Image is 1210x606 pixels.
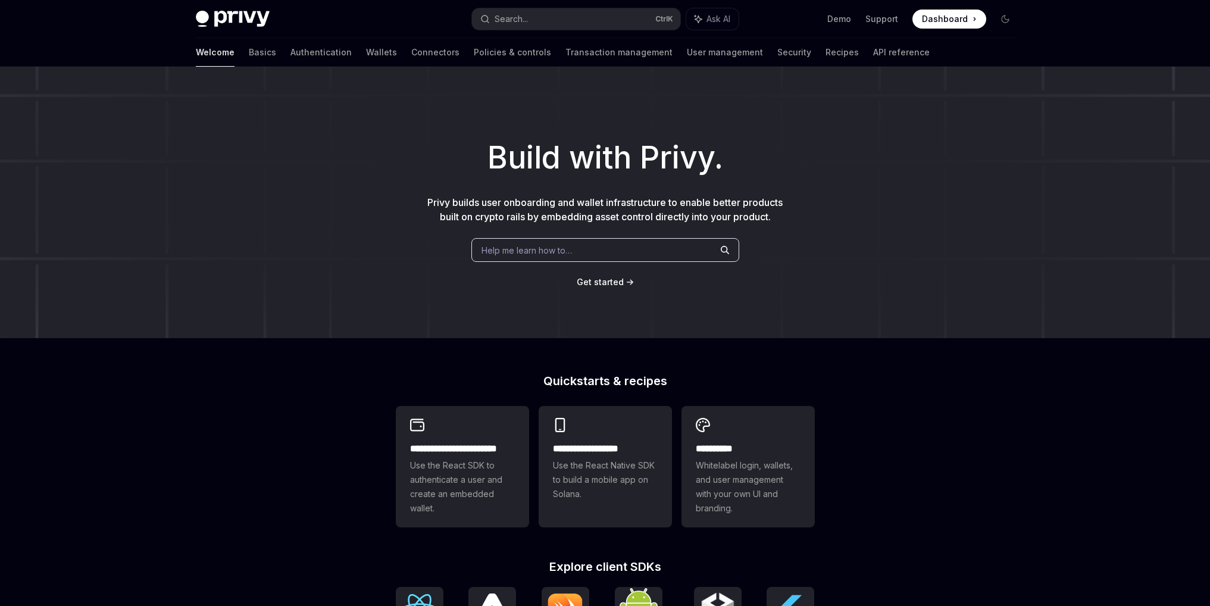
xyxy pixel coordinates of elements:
[655,14,673,24] span: Ctrl K
[396,561,815,573] h2: Explore client SDKs
[706,13,730,25] span: Ask AI
[290,38,352,67] a: Authentication
[366,38,397,67] a: Wallets
[912,10,986,29] a: Dashboard
[553,458,658,501] span: Use the React Native SDK to build a mobile app on Solana.
[410,458,515,516] span: Use the React SDK to authenticate a user and create an embedded wallet.
[19,135,1191,181] h1: Build with Privy.
[411,38,459,67] a: Connectors
[196,11,270,27] img: dark logo
[826,38,859,67] a: Recipes
[472,8,680,30] button: Search...CtrlK
[865,13,898,25] a: Support
[686,8,739,30] button: Ask AI
[539,406,672,527] a: **** **** **** ***Use the React Native SDK to build a mobile app on Solana.
[681,406,815,527] a: **** *****Whitelabel login, wallets, and user management with your own UI and branding.
[495,12,528,26] div: Search...
[922,13,968,25] span: Dashboard
[427,196,783,223] span: Privy builds user onboarding and wallet infrastructure to enable better products built on crypto ...
[827,13,851,25] a: Demo
[873,38,930,67] a: API reference
[687,38,763,67] a: User management
[777,38,811,67] a: Security
[196,38,235,67] a: Welcome
[577,277,624,287] span: Get started
[396,375,815,387] h2: Quickstarts & recipes
[474,38,551,67] a: Policies & controls
[249,38,276,67] a: Basics
[482,244,572,257] span: Help me learn how to…
[577,276,624,288] a: Get started
[696,458,801,516] span: Whitelabel login, wallets, and user management with your own UI and branding.
[565,38,673,67] a: Transaction management
[996,10,1015,29] button: Toggle dark mode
